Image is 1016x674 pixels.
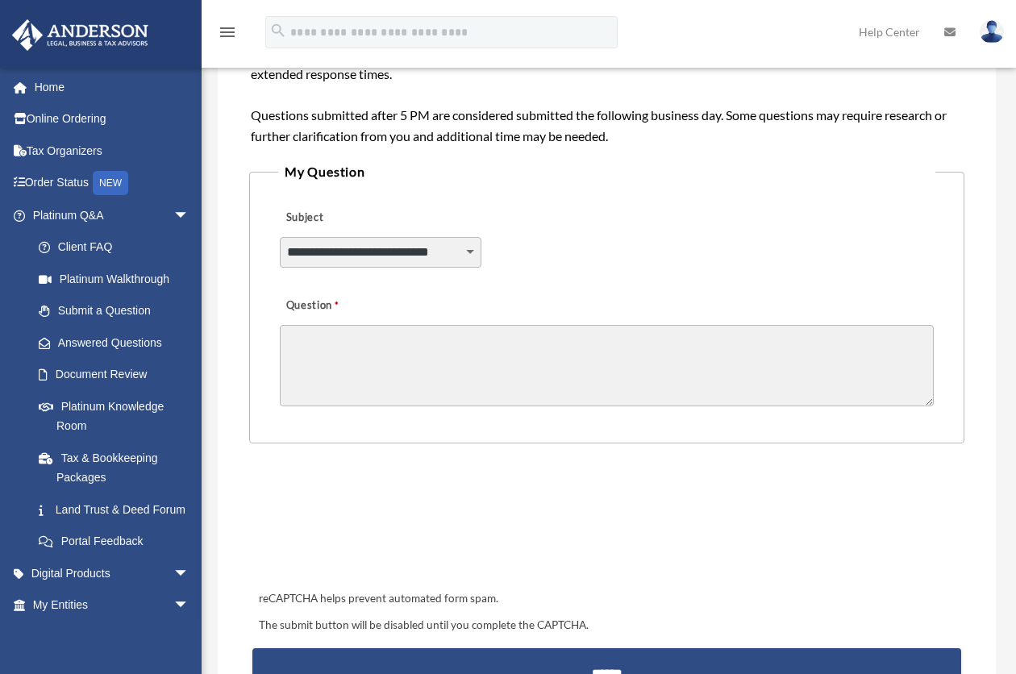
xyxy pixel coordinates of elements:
[11,135,214,167] a: Tax Organizers
[269,22,287,40] i: search
[252,616,962,635] div: The submit button will be disabled until you complete the CAPTCHA.
[23,442,214,493] a: Tax & Bookkeeping Packages
[23,526,214,558] a: Portal Feedback
[278,160,935,183] legend: My Question
[93,171,128,195] div: NEW
[23,390,214,442] a: Platinum Knowledge Room
[23,231,214,264] a: Client FAQ
[11,103,214,135] a: Online Ordering
[980,20,1004,44] img: User Pic
[7,19,153,51] img: Anderson Advisors Platinum Portal
[173,589,206,622] span: arrow_drop_down
[23,359,214,391] a: Document Review
[11,557,214,589] a: Digital Productsarrow_drop_down
[23,493,214,526] a: Land Trust & Deed Forum
[252,589,962,609] div: reCAPTCHA helps prevent automated form spam.
[11,167,214,200] a: Order StatusNEW
[254,493,499,556] iframe: reCAPTCHA
[23,295,206,327] a: Submit a Question
[173,199,206,232] span: arrow_drop_down
[11,199,214,231] a: Platinum Q&Aarrow_drop_down
[11,589,214,622] a: My Entitiesarrow_drop_down
[23,327,214,359] a: Answered Questions
[11,71,214,103] a: Home
[218,28,237,42] a: menu
[280,207,433,230] label: Subject
[218,23,237,42] i: menu
[280,295,405,318] label: Question
[23,263,214,295] a: Platinum Walkthrough
[173,557,206,590] span: arrow_drop_down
